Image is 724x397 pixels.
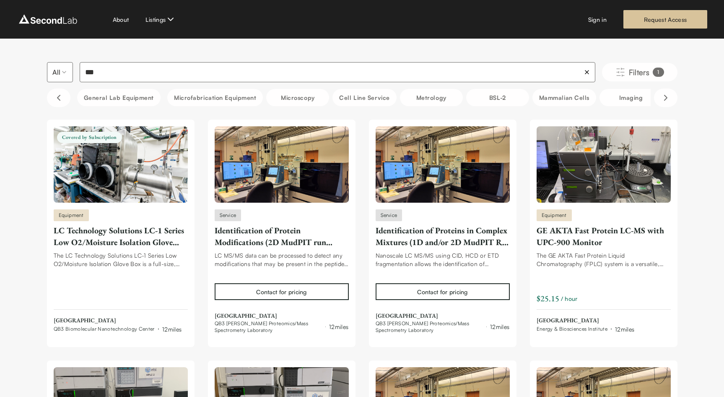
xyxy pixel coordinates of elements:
a: Identification of Proteins in Complex Mixtures (1D and/or 2D MudPIT RP LC-MS/MS)ServiceIdentifica... [376,126,510,334]
div: $25.15 [537,293,559,304]
a: Identification of Protein Modifications (2D MudPIT run Cation Exchange RP LC-MS/MS)ServiceIdentif... [215,126,349,334]
button: Select listing type [47,62,73,82]
div: LC MS/MS data can be processed to detect any modifications that may be present in the peptides de... [215,251,349,268]
span: [GEOGRAPHIC_DATA] [376,312,510,320]
a: Request Access [623,10,707,29]
img: logo [17,13,79,26]
div: Contact for pricing [417,287,467,296]
div: The GE AKTA Fast Protein Liquid Chromatography (FPLC) system is a versatile, modular liquid chrom... [537,251,671,268]
div: 12 miles [615,325,634,334]
button: Metrology [400,89,463,106]
span: [GEOGRAPHIC_DATA] [537,316,635,325]
div: Nanoscale LC MS/MS using CID, HCD or ETD fragmentation allows the identification of individual pe... [376,251,510,268]
span: Equipment [59,212,84,219]
div: The LC Technology Solutions LC-1 Series Low O2/Moisture Isolation Glove Box is a full-size, stand... [54,251,188,268]
div: 1 [653,68,664,77]
div: GE AKTA Fast Protein LC-MS with UPC-900 Monitor [537,225,671,248]
button: BSL-2 [466,89,529,106]
a: LC Technology Solutions LC-1 Series Low O2/Moisture Isolation Glove BoxCovered by SubscriptionEqu... [54,126,188,334]
span: / hour [561,294,578,303]
button: Filters [602,63,677,81]
span: QB3 Biomolecular Nanotechnology Center [54,326,155,332]
button: Mammalian Cells [532,89,596,106]
img: GE AKTA Fast Protein LC-MS with UPC-900 Monitor [537,126,671,203]
span: Filters [629,66,650,78]
span: Energy & Biosciences Institute [537,326,608,332]
div: 12 miles [162,325,182,334]
span: [GEOGRAPHIC_DATA] [54,316,182,325]
img: Identification of Protein Modifications (2D MudPIT run Cation Exchange RP LC-MS/MS) [215,126,349,203]
div: 12 miles [490,322,509,331]
button: Microfabrication Equipment [167,89,263,106]
img: Identification of Proteins in Complex Mixtures (1D and/or 2D MudPIT RP LC-MS/MS) [376,126,510,203]
button: Listings [145,14,176,24]
span: QB3 [PERSON_NAME] Proteomics/Mass Spectrometry Laboratory [376,320,483,334]
div: Identification of Protein Modifications (2D MudPIT run Cation Exchange RP LC-MS/MS) [215,225,349,248]
button: Microscopy [266,89,329,106]
div: Contact for pricing [256,287,306,296]
div: Identification of Proteins in Complex Mixtures (1D and/or 2D MudPIT RP LC-MS/MS) [376,225,510,248]
a: About [113,15,129,24]
div: LC Technology Solutions LC-1 Series Low O2/Moisture Isolation Glove Box [54,225,188,248]
a: Sign in [588,15,607,24]
button: Cell line service [332,89,396,106]
button: General Lab equipment [77,89,161,106]
span: Covered by Subscription [57,132,122,143]
button: Imaging [599,89,662,106]
img: LC Technology Solutions LC-1 Series Low O2/Moisture Isolation Glove Box [54,126,188,203]
a: GE AKTA Fast Protein LC-MS with UPC-900 MonitorEquipmentGE AKTA Fast Protein LC-MS with UPC-900 M... [537,126,671,334]
span: Equipment [542,212,567,219]
span: Service [381,212,397,219]
span: QB3 [PERSON_NAME] Proteomics/Mass Spectrometry Laboratory [215,320,322,334]
span: [GEOGRAPHIC_DATA] [215,312,349,320]
span: Service [220,212,236,219]
button: Scroll right [654,89,677,107]
button: Scroll left [47,89,70,107]
div: 12 miles [329,322,348,331]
